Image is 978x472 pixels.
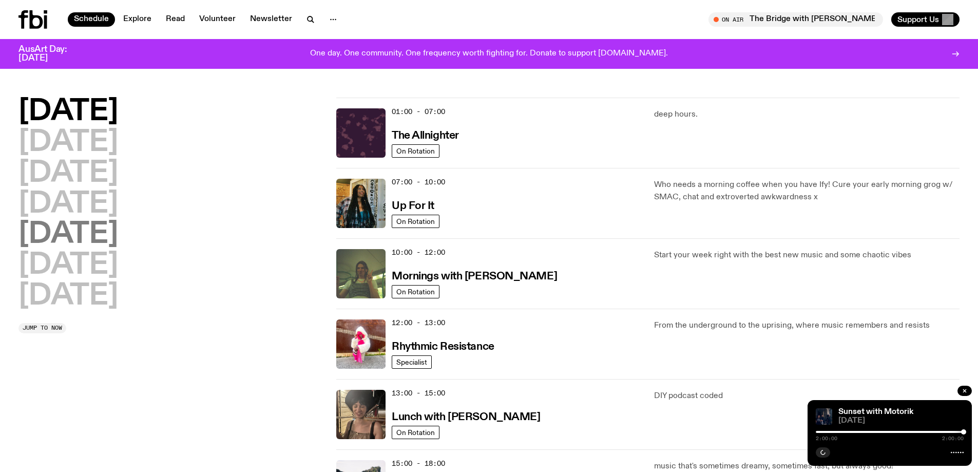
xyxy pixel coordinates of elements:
[396,217,435,225] span: On Rotation
[18,220,118,249] button: [DATE]
[160,12,191,27] a: Read
[392,339,494,352] a: Rhythmic Resistance
[392,355,432,369] a: Specialist
[396,288,435,295] span: On Rotation
[336,319,386,369] img: Attu crouches on gravel in front of a brown wall. They are wearing a white fur coat with a hood, ...
[244,12,298,27] a: Newsletter
[18,251,118,280] button: [DATE]
[18,282,118,311] button: [DATE]
[392,128,459,141] a: The Allnighter
[18,128,118,157] button: [DATE]
[392,199,434,212] a: Up For It
[18,190,118,219] button: [DATE]
[392,318,445,328] span: 12:00 - 13:00
[392,410,540,423] a: Lunch with [PERSON_NAME]
[336,179,386,228] img: Ify - a Brown Skin girl with black braided twists, looking up to the side with her tongue stickin...
[654,179,960,203] p: Who needs a morning coffee when you have Ify! Cure your early morning grog w/ SMAC, chat and extr...
[654,390,960,402] p: DIY podcast coded
[392,426,439,439] a: On Rotation
[68,12,115,27] a: Schedule
[392,130,459,141] h3: The Allnighter
[193,12,242,27] a: Volunteer
[392,388,445,398] span: 13:00 - 15:00
[396,428,435,436] span: On Rotation
[392,215,439,228] a: On Rotation
[392,459,445,468] span: 15:00 - 18:00
[396,358,427,366] span: Specialist
[708,12,883,27] button: On AirThe Bridge with [PERSON_NAME]
[18,323,66,333] button: Jump to now
[392,177,445,187] span: 07:00 - 10:00
[392,201,434,212] h3: Up For It
[392,271,557,282] h3: Mornings with [PERSON_NAME]
[336,249,386,298] img: Jim Kretschmer in a really cute outfit with cute braids, standing on a train holding up a peace s...
[942,436,964,441] span: 2:00:00
[392,412,540,423] h3: Lunch with [PERSON_NAME]
[396,147,435,155] span: On Rotation
[654,249,960,261] p: Start your week right with the best new music and some chaotic vibes
[392,285,439,298] a: On Rotation
[897,15,939,24] span: Support Us
[838,408,913,416] a: Sunset with Motorik
[392,342,494,352] h3: Rhythmic Resistance
[654,319,960,332] p: From the underground to the uprising, where music remembers and resists
[392,144,439,158] a: On Rotation
[392,269,557,282] a: Mornings with [PERSON_NAME]
[891,12,960,27] button: Support Us
[23,325,62,331] span: Jump to now
[838,417,964,425] span: [DATE]
[310,49,668,59] p: One day. One community. One frequency worth fighting for. Donate to support [DOMAIN_NAME].
[392,248,445,257] span: 10:00 - 12:00
[392,107,445,117] span: 01:00 - 07:00
[18,159,118,188] button: [DATE]
[816,436,837,441] span: 2:00:00
[654,108,960,121] p: deep hours.
[18,45,84,63] h3: AusArt Day: [DATE]
[117,12,158,27] a: Explore
[18,98,118,126] button: [DATE]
